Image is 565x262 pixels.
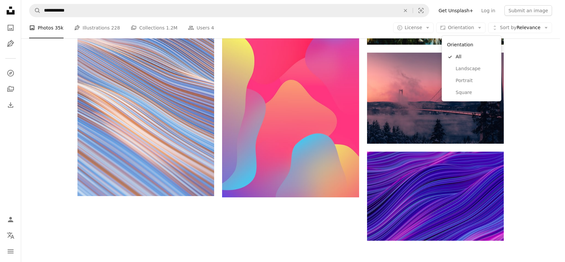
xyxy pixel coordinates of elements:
[456,78,496,84] span: Portrait
[445,38,499,51] div: Orientation
[448,25,474,30] span: Orientation
[442,36,501,101] div: Orientation
[436,23,486,33] button: Orientation
[456,66,496,72] span: Landscape
[456,89,496,96] span: Square
[488,23,552,33] button: Sort byRelevance
[456,54,496,60] span: All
